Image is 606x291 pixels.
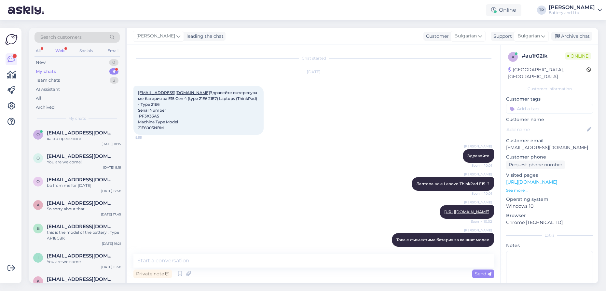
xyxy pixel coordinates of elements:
[416,181,489,186] span: Лаптопа ви е Lenovo ThinkPad E15 ?
[37,226,40,231] span: b
[468,219,492,224] span: Seen ✓ 10:02
[464,228,492,233] span: [PERSON_NAME]
[54,47,66,55] div: Web
[506,137,593,144] p: Customer email
[508,66,586,80] div: [GEOGRAPHIC_DATA], [GEOGRAPHIC_DATA]
[506,172,593,179] p: Visited pages
[486,4,521,16] div: Online
[101,212,121,217] div: [DATE] 17:45
[522,52,565,60] div: # au1f02lk
[47,136,121,142] div: както прецените
[36,95,41,102] div: All
[506,232,593,238] div: Extra
[47,159,121,165] div: You are welcome!
[506,196,593,203] p: Operating system
[47,253,115,259] span: ion_caval@yahoo.com
[106,47,120,55] div: Email
[506,154,593,160] p: Customer phone
[396,237,489,242] span: Това е съвместима батерия за вашият модел
[464,172,492,177] span: [PERSON_NAME]
[537,6,546,15] div: TP
[506,242,593,249] p: Notes
[36,77,60,84] div: Team chats
[549,5,602,15] a: [PERSON_NAME]Batteryland Ltd
[423,33,449,40] div: Customer
[133,270,172,278] div: Private note
[47,177,115,183] span: oslabko78@gmail.com
[101,188,121,193] div: [DATE] 17:58
[506,203,593,210] p: Windows 10
[184,33,224,40] div: leading the chat
[36,132,40,137] span: o
[549,10,595,15] div: Batteryland Ltd
[464,200,492,205] span: [PERSON_NAME]
[47,224,115,229] span: birebrot@vollbio.de
[506,212,593,219] p: Browser
[37,202,40,207] span: a
[102,142,121,146] div: [DATE] 10:15
[506,144,593,151] p: [EMAIL_ADDRESS][DOMAIN_NAME]
[512,54,515,59] span: a
[565,52,591,60] span: Online
[102,241,121,246] div: [DATE] 16:21
[464,144,492,149] span: [PERSON_NAME]
[506,116,593,123] p: Customer name
[36,179,40,184] span: o
[135,135,160,140] span: 9:55
[36,68,56,75] div: My chats
[133,69,494,75] div: [DATE]
[138,90,210,95] a: [EMAIL_ADDRESS][DOMAIN_NAME]
[47,130,115,136] span: office@cryptosystemsbg.com
[475,271,491,277] span: Send
[506,126,585,133] input: Add name
[109,68,118,75] div: 9
[468,247,492,252] span: Seen ✓ 10:02
[506,86,593,92] div: Customer information
[506,104,593,114] input: Add a tag
[47,229,121,241] div: this is the model of the battery : Type AP18C8K
[110,77,118,84] div: 2
[506,219,593,226] p: Chrome [TECHNICAL_ID]
[47,153,115,159] span: Oumou50@hotmail.com
[454,33,477,40] span: Bulgarian
[468,163,492,168] span: Seen ✓ 10:01
[78,47,94,55] div: Socials
[517,33,540,40] span: Bulgarian
[68,116,86,121] span: My chats
[506,96,593,103] p: Customer tags
[549,5,595,10] div: [PERSON_NAME]
[36,104,55,111] div: Archived
[506,187,593,193] p: See more ...
[109,59,118,66] div: 0
[491,33,512,40] div: Support
[136,33,175,40] span: [PERSON_NAME]
[101,265,121,270] div: [DATE] 15:58
[103,165,121,170] div: [DATE] 9:19
[36,86,60,93] div: AI Assistant
[468,191,492,196] span: Seen ✓ 10:01
[37,279,40,284] span: k
[36,156,40,160] span: O
[40,34,82,41] span: Search customers
[47,276,115,282] span: kristiyan.bratovanov@gmail.com
[34,47,42,55] div: All
[47,200,115,206] span: autoleadermne@gmail.com
[551,32,592,41] div: Archive chat
[47,259,121,265] div: You are welcome
[138,90,258,130] span: Здравейте интересува ме батерия за E15 Gen 4 (type 21E6 21E7) Laptops (ThinkPad) - Type 21E6 Seri...
[506,179,557,185] a: [URL][DOMAIN_NAME]
[5,33,18,46] img: Askly Logo
[444,209,489,214] a: [URL][DOMAIN_NAME]
[467,153,489,158] span: Здравейте
[36,59,46,66] div: New
[37,255,39,260] span: i
[47,183,121,188] div: bb from me for [DATE]
[506,160,565,169] div: Request phone number
[133,55,494,61] div: Chat started
[47,206,121,212] div: So sorry about that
